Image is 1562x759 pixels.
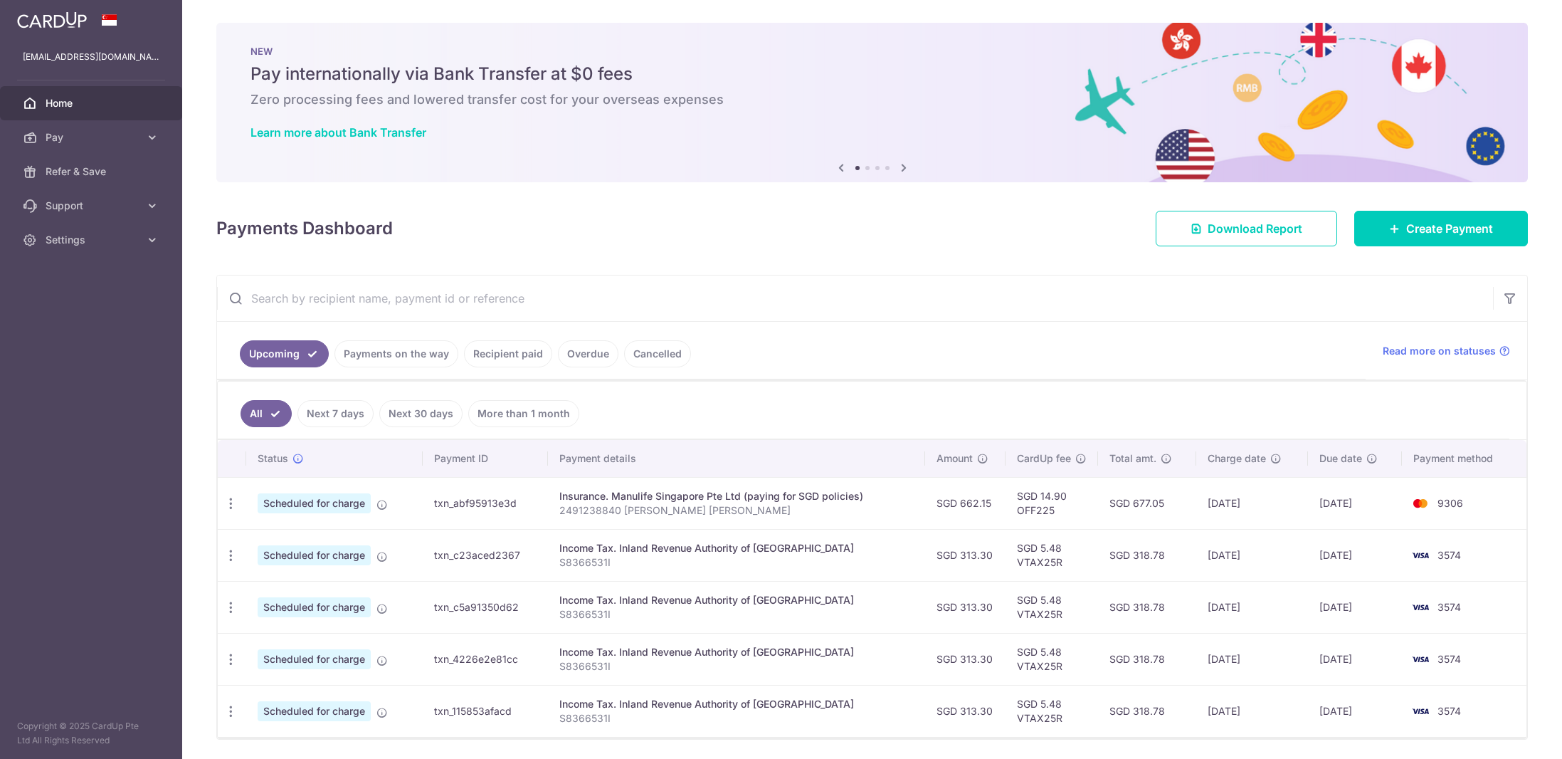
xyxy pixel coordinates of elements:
[423,685,548,737] td: txn_115853afacd
[1406,547,1435,564] img: Bank Card
[1006,633,1098,685] td: SGD 5.48 VTAX25R
[258,597,371,617] span: Scheduled for charge
[559,697,913,711] div: Income Tax. Inland Revenue Authority of [GEOGRAPHIC_DATA]
[1156,211,1337,246] a: Download Report
[1196,633,1308,685] td: [DATE]
[1308,477,1401,529] td: [DATE]
[250,46,1494,57] p: NEW
[1006,477,1098,529] td: SGD 14.90 OFF225
[559,711,913,726] p: S8366531I
[334,340,458,367] a: Payments on the way
[1109,451,1156,466] span: Total amt.
[1098,581,1196,633] td: SGD 318.78
[1098,633,1196,685] td: SGD 318.78
[925,529,1006,581] td: SGD 313.30
[559,645,913,659] div: Income Tax. Inland Revenue Authority of [GEOGRAPHIC_DATA]
[297,400,374,427] a: Next 7 days
[1406,651,1435,668] img: Bank Card
[558,340,618,367] a: Overdue
[1208,220,1302,237] span: Download Report
[1406,220,1493,237] span: Create Payment
[925,477,1006,529] td: SGD 662.15
[925,633,1006,685] td: SGD 313.30
[216,23,1528,182] img: Bank transfer banner
[559,593,913,607] div: Income Tax. Inland Revenue Authority of [GEOGRAPHIC_DATA]
[464,340,552,367] a: Recipient paid
[1196,685,1308,737] td: [DATE]
[1308,685,1401,737] td: [DATE]
[1098,529,1196,581] td: SGD 318.78
[240,340,329,367] a: Upcoming
[258,649,371,669] span: Scheduled for charge
[925,581,1006,633] td: SGD 313.30
[258,545,371,565] span: Scheduled for charge
[423,633,548,685] td: txn_4226e2e81cc
[1437,705,1461,717] span: 3574
[1006,685,1098,737] td: SGD 5.48 VTAX25R
[423,477,548,529] td: txn_abf95913e3d
[925,685,1006,737] td: SGD 313.30
[46,233,139,247] span: Settings
[258,451,288,466] span: Status
[17,11,87,28] img: CardUp
[1406,703,1435,720] img: Bank Card
[559,659,913,674] p: S8366531I
[1208,451,1266,466] span: Charge date
[1383,344,1496,358] span: Read more on statuses
[1308,529,1401,581] td: [DATE]
[1196,477,1308,529] td: [DATE]
[1006,581,1098,633] td: SGD 5.48 VTAX25R
[1098,477,1196,529] td: SGD 677.05
[46,199,139,213] span: Support
[559,607,913,622] p: S8366531I
[1437,549,1461,561] span: 3574
[1402,440,1526,477] th: Payment method
[217,276,1493,321] input: Search by recipient name, payment id or reference
[1406,495,1435,512] img: Bank Card
[559,541,913,555] div: Income Tax. Inland Revenue Authority of [GEOGRAPHIC_DATA]
[241,400,292,427] a: All
[1196,581,1308,633] td: [DATE]
[1383,344,1510,358] a: Read more on statuses
[1308,581,1401,633] td: [DATE]
[423,581,548,633] td: txn_c5a91350d62
[1006,529,1098,581] td: SGD 5.48 VTAX25R
[250,91,1494,108] h6: Zero processing fees and lowered transfer cost for your overseas expenses
[46,130,139,145] span: Pay
[23,50,159,64] p: [EMAIL_ADDRESS][DOMAIN_NAME]
[216,216,393,241] h4: Payments Dashboard
[1098,685,1196,737] td: SGD 318.78
[559,489,913,503] div: Insurance. Manulife Singapore Pte Ltd (paying for SGD policies)
[624,340,691,367] a: Cancelled
[1196,529,1308,581] td: [DATE]
[1354,211,1528,246] a: Create Payment
[1308,633,1401,685] td: [DATE]
[548,440,924,477] th: Payment details
[1437,653,1461,665] span: 3574
[46,96,139,110] span: Home
[1437,601,1461,613] span: 3574
[258,701,371,721] span: Scheduled for charge
[258,493,371,513] span: Scheduled for charge
[1406,599,1435,616] img: Bank Card
[1319,451,1362,466] span: Due date
[423,440,548,477] th: Payment ID
[250,125,426,140] a: Learn more about Bank Transfer
[379,400,463,427] a: Next 30 days
[423,529,548,581] td: txn_c23aced2367
[1017,451,1071,466] span: CardUp fee
[468,400,579,427] a: More than 1 month
[559,503,913,518] p: 2491238840 [PERSON_NAME] [PERSON_NAME]
[250,63,1494,85] h5: Pay internationally via Bank Transfer at $0 fees
[936,451,973,466] span: Amount
[1437,497,1463,509] span: 9306
[559,555,913,570] p: S8366531I
[46,164,139,179] span: Refer & Save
